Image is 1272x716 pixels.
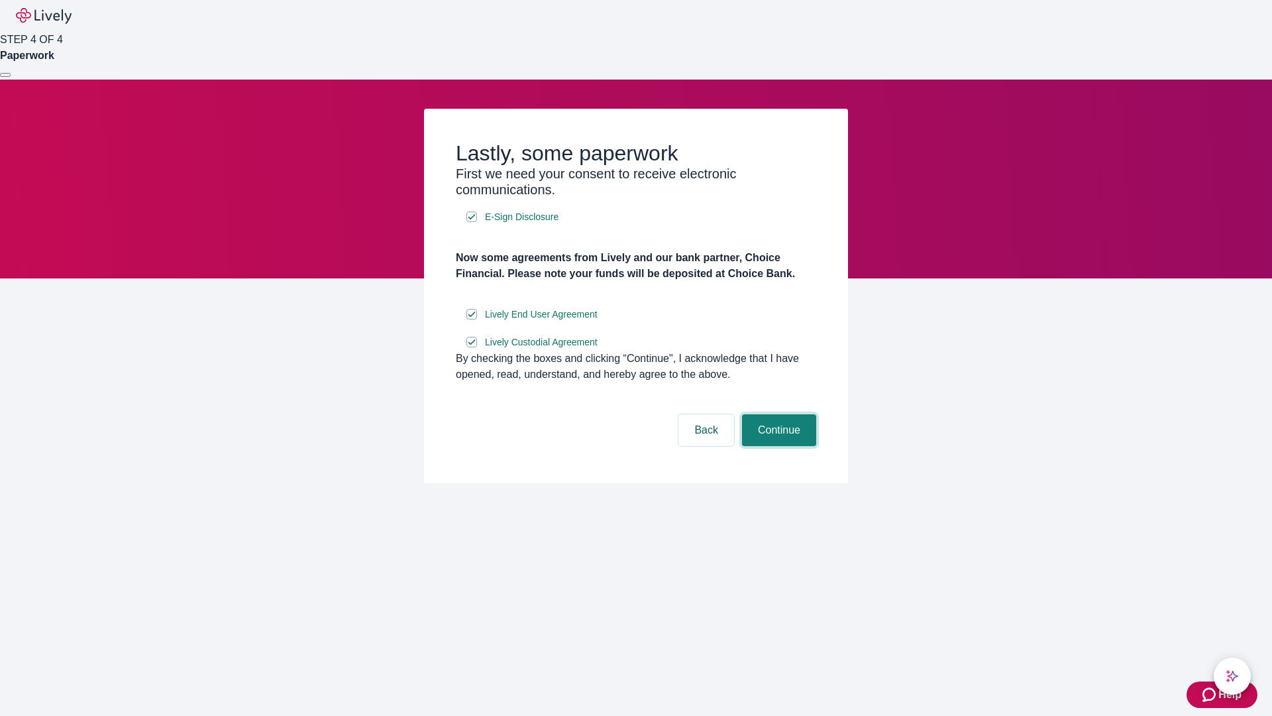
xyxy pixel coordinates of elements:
[1218,687,1242,703] span: Help
[1187,682,1257,708] button: Zendesk support iconHelp
[482,306,600,323] a: e-sign disclosure document
[482,209,561,225] a: e-sign disclosure document
[485,308,598,322] span: Lively End User Agreement
[1202,687,1218,703] svg: Zendesk support icon
[16,8,72,24] img: Lively
[485,335,598,349] span: Lively Custodial Agreement
[678,414,734,446] button: Back
[742,414,816,446] button: Continue
[456,166,816,198] h3: First we need your consent to receive electronic communications.
[456,141,816,166] h2: Lastly, some paperwork
[485,210,558,224] span: E-Sign Disclosure
[1226,670,1239,683] svg: Lively AI Assistant
[1214,658,1251,695] button: chat
[482,334,600,351] a: e-sign disclosure document
[456,250,816,282] h4: Now some agreements from Lively and our bank partner, Choice Financial. Please note your funds wi...
[456,351,816,383] div: By checking the boxes and clicking “Continue", I acknowledge that I have opened, read, understand...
